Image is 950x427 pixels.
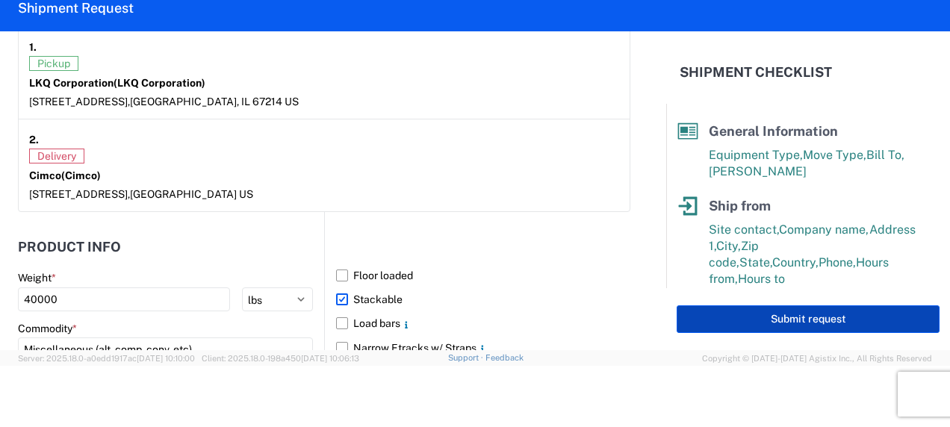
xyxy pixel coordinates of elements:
[336,336,630,360] label: Narrow Etracks w/ Straps
[18,354,195,363] span: Server: 2025.18.0-a0edd1917ac
[29,149,84,163] span: Delivery
[702,352,932,365] span: Copyright © [DATE]-[DATE] Agistix Inc., All Rights Reserved
[709,123,838,139] span: General Information
[202,354,359,363] span: Client: 2025.18.0-198a450
[716,239,741,253] span: City,
[114,77,205,89] span: (LKQ Corporation)
[739,255,772,269] span: State,
[772,255,819,269] span: Country,
[29,188,130,200] span: [STREET_ADDRESS],
[29,169,101,181] strong: Cimco
[29,130,39,149] strong: 2.
[448,353,485,362] a: Support
[301,354,359,363] span: [DATE] 10:06:13
[130,96,299,107] span: [GEOGRAPHIC_DATA], IL 67214 US
[738,272,785,286] span: Hours to
[336,311,630,335] label: Load bars
[779,222,869,237] span: Company name,
[336,264,630,287] label: Floor loaded
[137,354,195,363] span: [DATE] 10:10:00
[29,56,78,71] span: Pickup
[18,322,77,335] label: Commodity
[709,148,803,162] span: Equipment Type,
[336,287,630,311] label: Stackable
[803,148,866,162] span: Move Type,
[18,240,121,255] h2: Product Info
[29,37,37,56] strong: 1.
[819,255,856,269] span: Phone,
[866,148,904,162] span: Bill To,
[680,63,832,81] h2: Shipment Checklist
[485,353,524,362] a: Feedback
[29,96,130,107] span: [STREET_ADDRESS],
[130,188,253,200] span: [GEOGRAPHIC_DATA] US
[709,198,771,213] span: Ship from
[677,305,940,333] button: Submit request
[709,164,807,178] span: [PERSON_NAME]
[29,77,205,89] strong: LKQ Corporation
[709,222,779,237] span: Site contact,
[61,169,101,181] span: (Cimco)
[18,271,56,284] label: Weight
